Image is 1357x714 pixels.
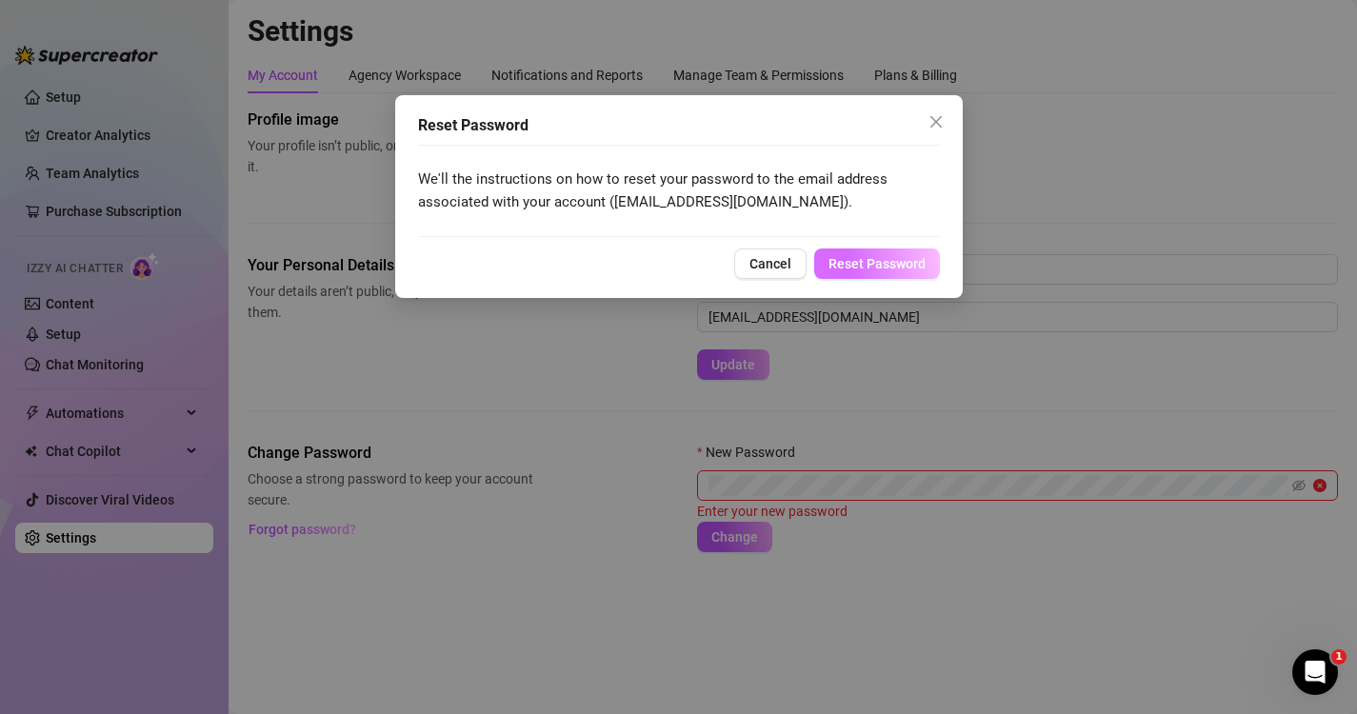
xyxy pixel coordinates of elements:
[814,248,940,279] button: Reset Password
[418,170,888,210] span: We'll the instructions on how to reset your password to the email address associated with your ac...
[418,114,940,137] div: Reset Password
[1292,649,1338,695] iframe: Intercom live chat
[928,114,944,129] span: close
[1331,649,1347,664] span: 1
[734,248,807,279] button: Cancel
[921,114,951,129] span: Close
[749,256,791,271] span: Cancel
[828,256,926,271] span: Reset Password
[921,107,951,137] button: Close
